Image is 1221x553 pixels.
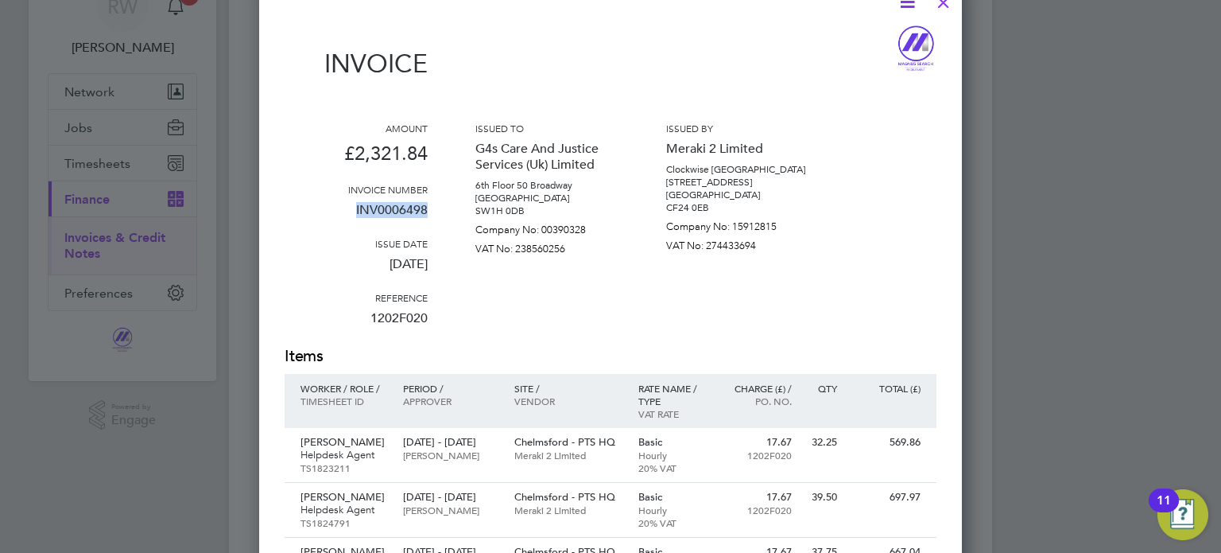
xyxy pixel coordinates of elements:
[638,504,707,516] p: Hourly
[666,233,809,252] p: VAT No: 274433694
[475,192,618,204] p: [GEOGRAPHIC_DATA]
[638,407,707,420] p: VAT rate
[403,382,498,395] p: Period /
[895,25,936,72] img: magnussearch-logo-remittance.png
[666,176,809,189] p: [STREET_ADDRESS]
[723,382,792,395] p: Charge (£) /
[300,491,387,504] p: [PERSON_NAME]
[853,491,921,504] p: 697.97
[300,436,387,449] p: [PERSON_NAME]
[638,491,707,504] p: Basic
[285,291,428,304] h3: Reference
[638,436,707,449] p: Basic
[475,122,618,134] h3: Issued to
[300,461,387,474] p: TS1823211
[723,395,792,407] p: Po. No.
[514,382,622,395] p: Site /
[638,516,707,529] p: 20% VAT
[300,382,387,395] p: Worker / Role /
[285,196,428,237] p: INV0006498
[475,179,618,192] p: 6th Floor 50 Broadway
[285,183,428,196] h3: Invoice number
[723,504,792,516] p: 1202F020
[808,436,837,449] p: 32.25
[1157,489,1208,540] button: Open Resource Center, 11 new notifications
[808,382,837,395] p: QTY
[514,449,622,461] p: Meraki 2 Limited
[666,122,809,134] h3: Issued by
[723,436,792,449] p: 17.67
[514,491,622,504] p: Chelmsford - PTS HQ
[403,449,498,461] p: [PERSON_NAME]
[285,345,936,368] h2: Items
[853,382,921,395] p: Total (£)
[514,504,622,516] p: Meraki 2 Limited
[475,236,618,255] p: VAT No: 238560256
[475,134,618,179] p: G4s Care And Justice Services (Uk) Limited
[285,304,428,345] p: 1202F020
[666,214,809,233] p: Company No: 15912815
[666,201,809,214] p: CF24 0EB
[638,449,707,461] p: Hourly
[666,163,809,176] p: Clockwise [GEOGRAPHIC_DATA]
[638,461,707,474] p: 20% VAT
[285,134,428,183] p: £2,321.84
[285,122,428,134] h3: Amount
[638,382,707,407] p: Rate name / type
[403,504,498,516] p: [PERSON_NAME]
[666,189,809,201] p: [GEOGRAPHIC_DATA]
[514,436,622,449] p: Chelmsford - PTS HQ
[1157,500,1171,521] div: 11
[514,395,622,407] p: Vendor
[285,250,428,291] p: [DATE]
[403,436,498,449] p: [DATE] - [DATE]
[475,217,618,236] p: Company No: 00390328
[403,395,498,407] p: Approver
[300,504,387,516] p: Helpdesk Agent
[300,395,387,407] p: Timesheet ID
[300,516,387,529] p: TS1824791
[723,491,792,504] p: 17.67
[403,491,498,504] p: [DATE] - [DATE]
[723,449,792,461] p: 1202F020
[475,204,618,217] p: SW1H 0DB
[285,237,428,250] h3: Issue date
[300,449,387,461] p: Helpdesk Agent
[666,134,809,163] p: Meraki 2 Limited
[853,436,921,449] p: 569.86
[808,491,837,504] p: 39.50
[285,49,428,79] h1: Invoice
